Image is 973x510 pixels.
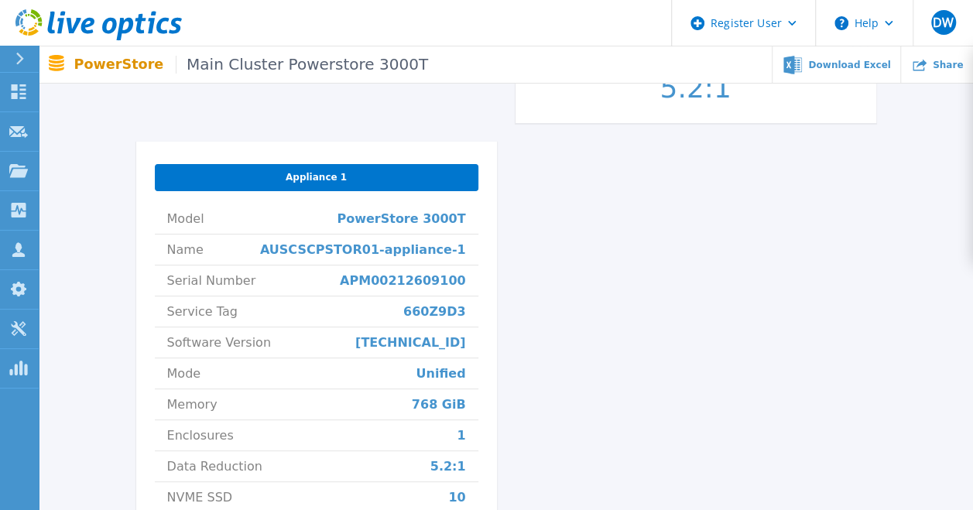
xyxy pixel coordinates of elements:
[74,56,428,74] p: PowerStore
[260,234,466,265] span: AUSCSCPSTOR01-appliance-1
[167,420,234,450] span: Enclosures
[609,74,783,102] p: 5.2:1
[167,451,262,481] span: Data Reduction
[430,451,466,481] span: 5.2:1
[167,234,204,265] span: Name
[933,60,963,70] span: Share
[416,358,465,388] span: Unified
[340,265,466,296] span: APM00212609100
[167,389,218,419] span: Memory
[412,389,466,419] span: 768 GiB
[355,327,466,358] span: [TECHNICAL_ID]
[176,56,428,74] span: Main Cluster Powerstore 3000T
[167,265,256,296] span: Serial Number
[167,358,201,388] span: Mode
[403,296,466,327] span: 660Z9D3
[286,171,347,183] span: Appliance 1
[167,296,238,327] span: Service Tag
[933,16,954,29] span: DW
[167,327,271,358] span: Software Version
[167,204,204,234] span: Model
[808,60,890,70] span: Download Excel
[457,420,465,450] span: 1
[337,204,465,234] span: PowerStore 3000T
